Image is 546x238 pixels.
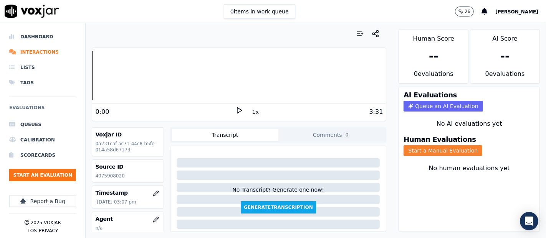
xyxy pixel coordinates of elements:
a: Tags [9,75,76,90]
div: No AI evaluations yet [405,119,533,128]
h3: AI Evaluations [404,92,457,98]
a: Calibration [9,132,76,148]
h3: Timestamp [95,189,160,197]
div: -- [429,49,438,63]
button: Privacy [39,228,58,234]
button: TOS [27,228,36,234]
a: Interactions [9,44,76,60]
button: Comments [278,129,385,141]
span: 0 [344,131,351,138]
button: Transcript [172,129,278,141]
button: 0items in work queue [224,4,295,19]
p: [DATE] 03:07 pm [97,199,160,205]
p: 4075908020 [95,173,160,179]
div: No human evaluations yet [405,164,533,191]
button: 1x [251,107,260,117]
div: -- [500,49,510,63]
button: 26 [455,7,474,16]
h3: Source ID [95,163,160,171]
div: 0:00 [95,107,109,117]
a: Queues [9,117,76,132]
span: [PERSON_NAME] [495,9,538,15]
a: Scorecards [9,148,76,163]
button: Start a Manual Evaluation [404,145,482,156]
div: Open Intercom Messenger [520,212,538,230]
div: 0 evaluation s [399,69,468,83]
img: voxjar logo [5,5,59,18]
button: 26 [455,7,481,16]
p: n/a [95,225,160,231]
a: Lists [9,60,76,75]
button: Report a Bug [9,195,76,207]
button: [PERSON_NAME] [495,7,546,16]
h6: Evaluations [9,103,76,117]
button: Queue an AI Evaluation [404,101,483,112]
div: No Transcript? Generate one now! [232,186,324,201]
h3: Agent [95,215,160,223]
p: 0a231caf-ac71-44c8-b5fc-014a58d67173 [95,141,160,153]
a: Dashboard [9,29,76,44]
p: 26 [465,8,470,15]
div: 3:31 [369,107,383,117]
button: GenerateTranscription [241,201,316,213]
p: 2025 Voxjar [31,220,61,226]
h3: Voxjar ID [95,131,160,138]
div: 0 evaluation s [470,69,539,83]
button: Start an Evaluation [9,169,76,181]
div: Human Score [399,30,468,43]
div: AI Score [470,30,539,43]
h3: Human Evaluations [404,136,476,143]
